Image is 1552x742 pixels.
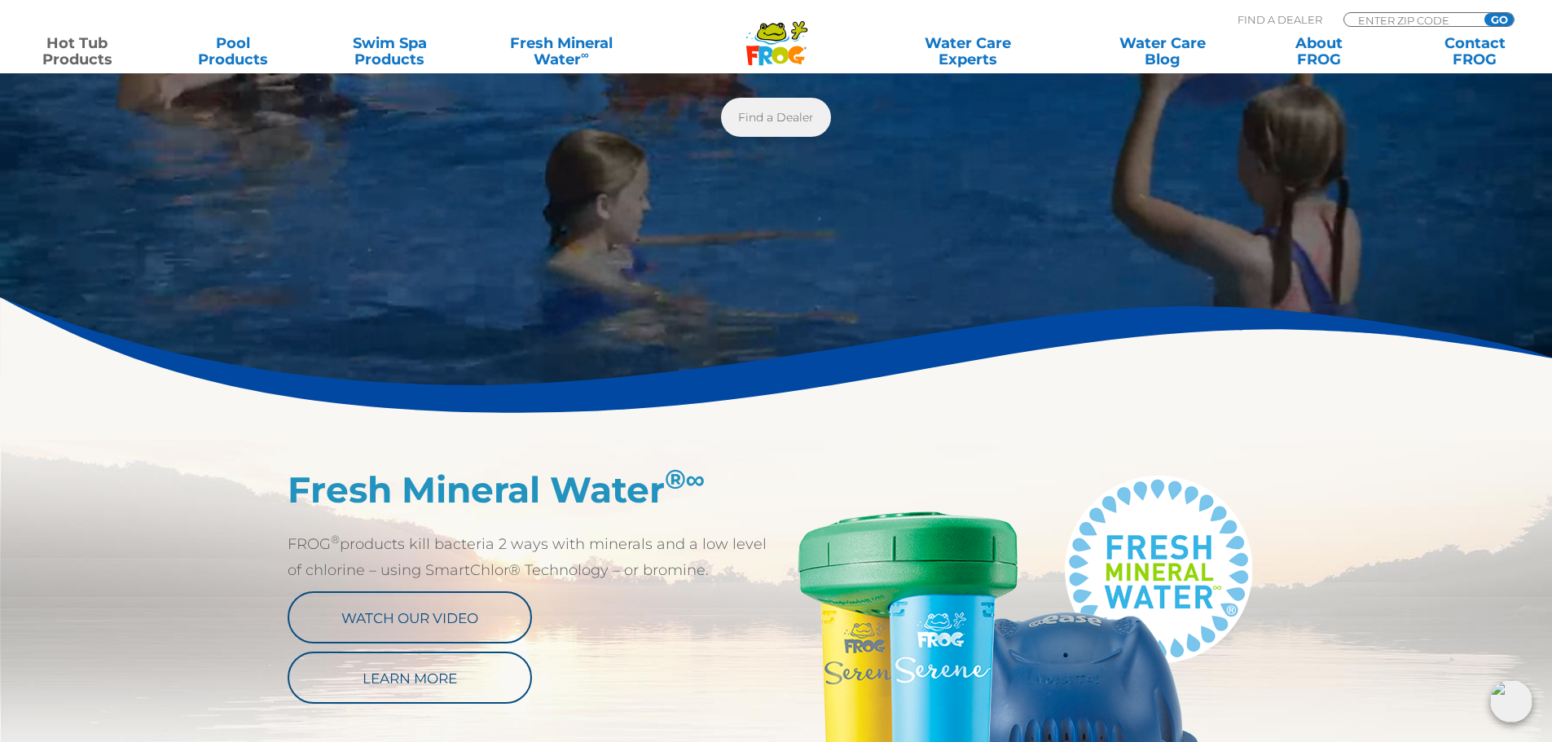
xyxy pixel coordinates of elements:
[329,35,451,68] a: Swim SpaProducts
[331,533,340,546] sup: ®
[665,463,706,495] sup: ®
[1238,12,1322,27] p: Find A Dealer
[869,35,1066,68] a: Water CareExperts
[1490,680,1532,722] img: openIcon
[686,463,706,495] em: ∞
[1484,13,1514,26] input: GO
[1101,35,1223,68] a: Water CareBlog
[721,98,831,137] a: Find a Dealer
[1414,35,1536,68] a: ContactFROG
[288,468,776,511] h2: Fresh Mineral Water
[1356,13,1466,27] input: Zip Code Form
[288,531,776,583] p: FROG products kill bacteria 2 ways with minerals and a low level of chlorine – using SmartChlor® ...
[288,652,532,704] a: Learn More
[16,35,138,68] a: Hot TubProducts
[1258,35,1379,68] a: AboutFROG
[288,591,532,643] a: Watch Our Video
[485,35,637,68] a: Fresh MineralWater∞
[173,35,294,68] a: PoolProducts
[581,48,589,61] sup: ∞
